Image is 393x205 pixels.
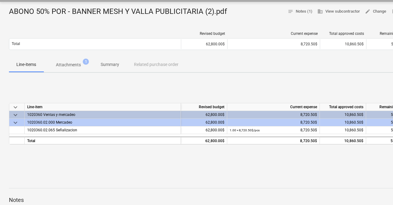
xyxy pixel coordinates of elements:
div: ABONO 50% POR - BANNER MESH Y VALLA PUBLICITARIA (2).pdf [9,7,232,17]
div: Total approved costs [323,31,364,36]
span: keyboard_arrow_down [12,104,19,111]
p: Summary [101,61,119,68]
div: Revised budget [181,103,227,111]
div: 8,720.50$ [230,119,317,126]
div: Line-item [25,103,181,111]
div: 8,720.50$ [230,111,317,119]
button: Notes (1) [285,7,315,16]
button: Change [362,7,389,16]
div: Revised budget [184,31,225,36]
span: business [317,9,323,14]
div: 1020360.02.000 Mercadeo [27,119,178,126]
span: edit [365,9,370,14]
span: 10,860.50$ [345,128,363,132]
span: Notes (1) [288,8,312,15]
div: 62,800.00$ [181,111,227,119]
div: 10,860.50$ [320,137,366,144]
span: Change [365,8,386,15]
div: 62,800.00$ [181,119,227,126]
span: notes [288,9,293,14]
div: Total approved costs [320,103,366,111]
span: View subcontractor [317,8,360,15]
div: 8,720.50$ [230,137,317,145]
p: Attachments [56,62,81,68]
div: Current expense [227,103,320,111]
span: keyboard_arrow_down [12,119,19,126]
div: 62,800.00$ [181,39,227,49]
div: Widget de chat [362,175,393,205]
div: 10,860.50$ [320,111,366,119]
div: 1020360 Ventas y mercadeo [27,111,178,118]
div: Current expense [230,31,318,36]
span: keyboard_arrow_down [12,111,19,119]
span: 1 [83,59,89,65]
div: 10,860.50$ [320,39,366,49]
div: 62,800.00$ [181,137,227,144]
div: 10,860.50$ [320,119,366,126]
div: 8,720.50$ [230,42,317,46]
span: 1020360.02.065 Señalizacion [27,128,77,132]
div: Total [25,137,181,144]
small: 1.00 × 8,720.50$ / pcs [230,129,260,132]
div: 8,720.50$ [230,126,317,134]
div: 62,800.00$ [181,126,227,134]
button: View subcontractor [315,7,362,16]
p: Line-items [16,61,36,68]
iframe: Chat Widget [362,175,393,205]
p: Total [12,41,20,47]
